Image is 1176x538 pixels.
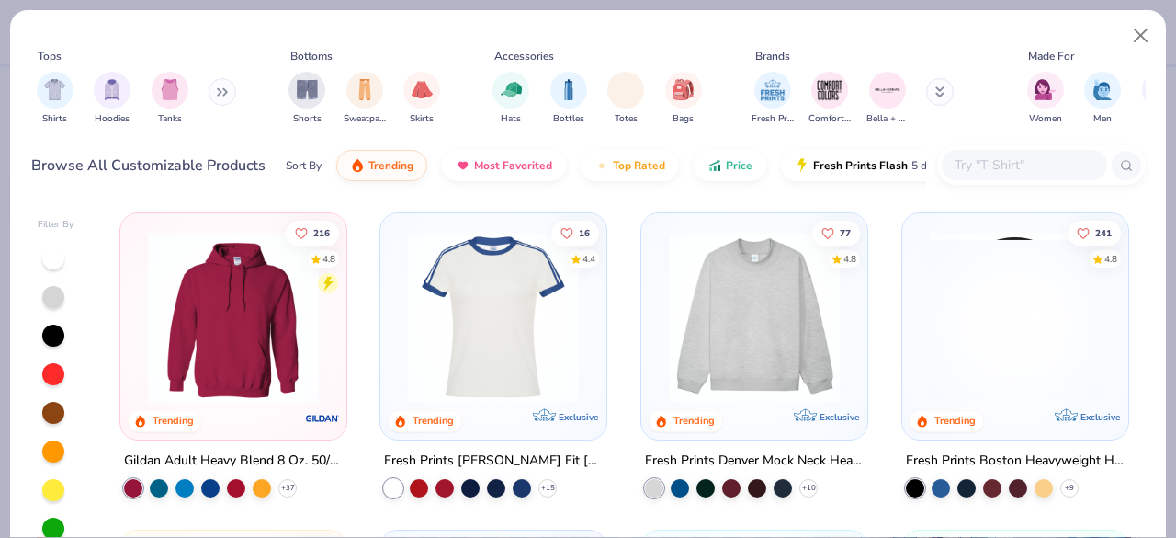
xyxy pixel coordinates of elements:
[403,72,440,126] button: filter button
[613,158,665,173] span: Top Rated
[290,48,333,64] div: Bottoms
[1092,79,1113,100] img: Men Image
[594,158,609,173] img: TopRated.gif
[384,450,603,473] div: Fresh Prints [PERSON_NAME] Fit [PERSON_NAME] Shirt with Stripes
[1084,72,1121,126] button: filter button
[795,158,809,173] img: flash.gif
[843,252,856,266] div: 4.8
[403,72,440,126] div: filter for Skirts
[344,72,386,126] div: filter for Sweatpants
[550,72,587,126] button: filter button
[808,72,851,126] div: filter for Comfort Colors
[322,252,335,266] div: 4.8
[866,72,909,126] button: filter button
[286,220,339,246] button: Like
[344,72,386,126] button: filter button
[1027,72,1064,126] button: filter button
[501,112,521,126] span: Hats
[866,112,909,126] span: Bella + Canvas
[1124,18,1159,53] button: Close
[95,112,130,126] span: Hoodies
[752,112,794,126] span: Fresh Prints
[280,483,294,494] span: + 37
[442,150,566,181] button: Most Favorited
[456,158,470,173] img: most_fav.gif
[293,112,322,126] span: Shorts
[313,228,330,237] span: 216
[581,150,679,181] button: Top Rated
[1028,48,1074,64] div: Made For
[286,157,322,174] div: Sort By
[368,158,413,173] span: Trending
[474,158,552,173] span: Most Favorited
[158,112,182,126] span: Tanks
[160,79,180,100] img: Tanks Image
[607,72,644,126] div: filter for Totes
[336,150,427,181] button: Trending
[616,79,636,100] img: Totes Image
[1065,483,1074,494] span: + 9
[874,76,901,104] img: Bella + Canvas Image
[752,72,794,126] div: filter for Fresh Prints
[607,72,644,126] button: filter button
[866,72,909,126] div: filter for Bella + Canvas
[820,411,859,423] span: Exclusive
[303,400,340,437] img: Gildan logo
[44,79,65,100] img: Shirts Image
[297,79,318,100] img: Shorts Image
[816,76,843,104] img: Comfort Colors Image
[673,79,693,100] img: Bags Image
[344,112,386,126] span: Sweatpants
[583,252,596,266] div: 4.4
[781,150,993,181] button: Fresh Prints Flash5 day delivery
[1095,228,1112,237] span: 241
[694,150,766,181] button: Price
[37,72,73,126] div: filter for Shirts
[812,220,860,246] button: Like
[327,232,516,403] img: a164e800-7022-4571-a324-30c76f641635
[410,112,434,126] span: Skirts
[288,72,325,126] div: filter for Shorts
[38,48,62,64] div: Tops
[665,72,702,126] div: filter for Bags
[1068,220,1121,246] button: Like
[673,112,694,126] span: Bags
[1104,252,1117,266] div: 4.8
[1035,79,1056,100] img: Women Image
[37,72,73,126] button: filter button
[1084,72,1121,126] div: filter for Men
[559,79,579,100] img: Bottles Image
[152,72,188,126] button: filter button
[1080,411,1120,423] span: Exclusive
[759,76,786,104] img: Fresh Prints Image
[492,72,529,126] div: filter for Hats
[541,483,555,494] span: + 15
[755,48,790,64] div: Brands
[802,483,816,494] span: + 10
[139,232,328,403] img: 01756b78-01f6-4cc6-8d8a-3c30c1a0c8ac
[94,72,130,126] button: filter button
[645,450,864,473] div: Fresh Prints Denver Mock Neck Heavyweight Sweatshirt
[399,232,588,403] img: e5540c4d-e74a-4e58-9a52-192fe86bec9f
[808,72,851,126] button: filter button
[906,450,1125,473] div: Fresh Prints Boston Heavyweight Hoodie
[808,112,851,126] span: Comfort Colors
[752,72,794,126] button: filter button
[494,48,554,64] div: Accessories
[580,228,591,237] span: 16
[550,72,587,126] div: filter for Bottles
[94,72,130,126] div: filter for Hoodies
[38,218,74,232] div: Filter By
[124,450,343,473] div: Gildan Adult Heavy Blend 8 Oz. 50/50 Hooded Sweatshirt
[1027,72,1064,126] div: filter for Women
[42,112,67,126] span: Shirts
[559,411,598,423] span: Exclusive
[288,72,325,126] button: filter button
[355,79,375,100] img: Sweatpants Image
[660,232,849,403] img: f5d85501-0dbb-4ee4-b115-c08fa3845d83
[492,72,529,126] button: filter button
[501,79,522,100] img: Hats Image
[552,220,600,246] button: Like
[1029,112,1062,126] span: Women
[31,155,266,177] div: Browse All Customizable Products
